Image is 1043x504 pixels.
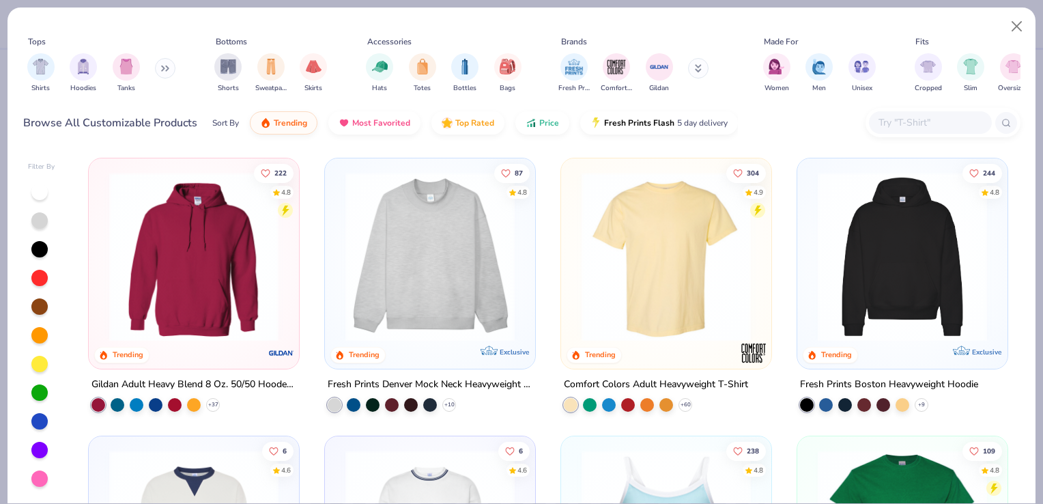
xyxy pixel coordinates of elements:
button: filter button [848,53,876,94]
span: Shirts [31,83,50,94]
span: 109 [983,447,995,454]
img: Hats Image [372,59,388,74]
div: filter for Shirts [27,53,55,94]
div: Comfort Colors Adult Heavyweight T-Shirt [564,376,748,393]
button: Fresh Prints Flash5 day delivery [580,111,738,135]
button: Like [494,163,530,182]
div: 4.9 [754,187,763,197]
img: Shorts Image [220,59,236,74]
div: Fits [915,36,929,48]
button: Close [1004,14,1030,40]
div: filter for Sweatpants [255,53,287,94]
div: Brands [561,36,587,48]
button: Price [515,111,569,135]
div: Browse All Customizable Products [23,115,197,131]
button: filter button [113,53,140,94]
div: filter for Women [763,53,790,94]
span: Tanks [117,83,135,94]
button: filter button [805,53,833,94]
span: Comfort Colors [601,83,632,94]
div: filter for Hats [366,53,393,94]
button: Top Rated [431,111,504,135]
button: Like [726,441,766,460]
button: filter button [255,53,287,94]
div: filter for Bags [494,53,521,94]
img: Gildan logo [268,339,295,367]
span: Shorts [218,83,239,94]
button: Like [498,441,530,460]
button: filter button [915,53,942,94]
div: Made For [764,36,798,48]
img: Comfort Colors logo [740,339,767,367]
button: filter button [957,53,984,94]
div: filter for Totes [409,53,436,94]
span: Bags [500,83,515,94]
div: filter for Hoodies [70,53,97,94]
span: Slim [964,83,977,94]
div: Bottoms [216,36,247,48]
button: filter button [998,53,1029,94]
div: Sort By [212,117,239,129]
button: Like [255,163,294,182]
img: f5d85501-0dbb-4ee4-b115-c08fa3845d83 [339,172,521,341]
img: Fresh Prints Image [564,57,584,77]
button: filter button [451,53,478,94]
img: Totes Image [415,59,430,74]
div: filter for Tanks [113,53,140,94]
img: TopRated.gif [442,117,453,128]
button: filter button [214,53,242,94]
img: Unisex Image [854,59,870,74]
button: filter button [558,53,590,94]
span: Oversized [998,83,1029,94]
img: Shirts Image [33,59,48,74]
button: filter button [70,53,97,94]
span: Hoodies [70,83,96,94]
span: Exclusive [971,348,1001,356]
img: Skirts Image [306,59,322,74]
div: filter for Shorts [214,53,242,94]
span: 244 [983,169,995,176]
div: 4.6 [517,465,527,475]
span: Bottles [453,83,476,94]
div: filter for Men [805,53,833,94]
div: Tops [28,36,46,48]
img: 01756b78-01f6-4cc6-8d8a-3c30c1a0c8ac [102,172,285,341]
button: Most Favorited [328,111,420,135]
div: filter for Unisex [848,53,876,94]
div: 4.8 [990,187,999,197]
span: Top Rated [455,117,494,128]
div: Fresh Prints Boston Heavyweight Hoodie [800,376,978,393]
img: most_fav.gif [339,117,349,128]
span: Men [812,83,826,94]
img: e55d29c3-c55d-459c-bfd9-9b1c499ab3c6 [758,172,941,341]
button: Like [263,441,294,460]
span: Skirts [304,83,322,94]
button: Like [962,163,1002,182]
img: 029b8af0-80e6-406f-9fdc-fdf898547912 [575,172,758,341]
div: filter for Oversized [998,53,1029,94]
span: Cropped [915,83,942,94]
span: Trending [274,117,307,128]
span: 6 [283,447,287,454]
img: Oversized Image [1005,59,1021,74]
div: 4.8 [282,187,291,197]
span: 304 [747,169,759,176]
img: Gildan Image [649,57,670,77]
span: + 10 [444,401,455,409]
div: Gildan Adult Heavy Blend 8 Oz. 50/50 Hooded Sweatshirt [91,376,296,393]
div: filter for Slim [957,53,984,94]
div: filter for Fresh Prints [558,53,590,94]
span: 238 [747,447,759,454]
span: 87 [515,169,523,176]
img: 91acfc32-fd48-4d6b-bdad-a4c1a30ac3fc [811,172,994,341]
img: flash.gif [590,117,601,128]
span: 222 [275,169,287,176]
div: 4.6 [282,465,291,475]
button: filter button [27,53,55,94]
button: Like [962,441,1002,460]
img: trending.gif [260,117,271,128]
div: filter for Bottles [451,53,478,94]
button: filter button [409,53,436,94]
span: Hats [372,83,387,94]
img: Bags Image [500,59,515,74]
